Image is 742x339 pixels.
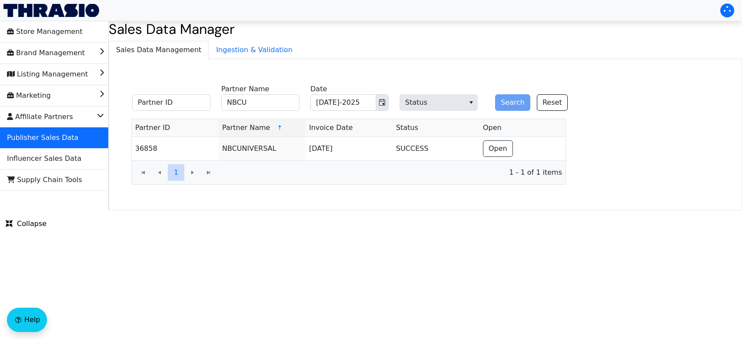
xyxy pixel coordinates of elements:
span: Open [483,123,502,133]
button: Help floatingactionbutton [7,308,47,332]
td: 36858 [132,137,219,160]
span: Partner Name [222,123,270,133]
button: Reset [537,94,568,111]
button: Open [483,140,513,157]
td: SUCCESS [393,137,479,160]
label: Date [310,84,327,94]
span: Partner ID [135,123,170,133]
span: Marketing [7,89,51,103]
span: Ingestion & Validation [209,41,299,59]
img: Thrasio Logo [3,4,99,17]
span: Collapse [6,219,47,229]
span: Brand Management [7,46,85,60]
span: Open [489,143,507,154]
span: Invoice Date [309,123,353,133]
div: Page 1 of 1 [132,160,566,184]
button: Toggle calendar [376,95,388,110]
span: 1 [174,167,178,178]
span: Status [396,123,418,133]
span: Supply Chain Tools [7,173,82,187]
span: Status [399,94,478,111]
span: Publisher Sales Data [7,131,78,145]
span: Influencer Sales Data [7,152,81,166]
button: Page 1 [168,164,184,181]
span: Listing Management [7,67,88,81]
span: Sales Data Management [109,41,208,59]
td: NBCUNIVERSAL [219,137,306,160]
button: select [465,95,477,110]
span: Help [24,315,40,325]
td: [DATE] [306,137,393,160]
input: Jul-2025 [311,95,376,110]
span: Affiliate Partners [7,110,73,124]
label: Partner Name [221,84,269,94]
span: Store Management [7,25,83,39]
h2: Sales Data Manager [109,21,742,37]
span: 1 - 1 of 1 items [224,167,562,178]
